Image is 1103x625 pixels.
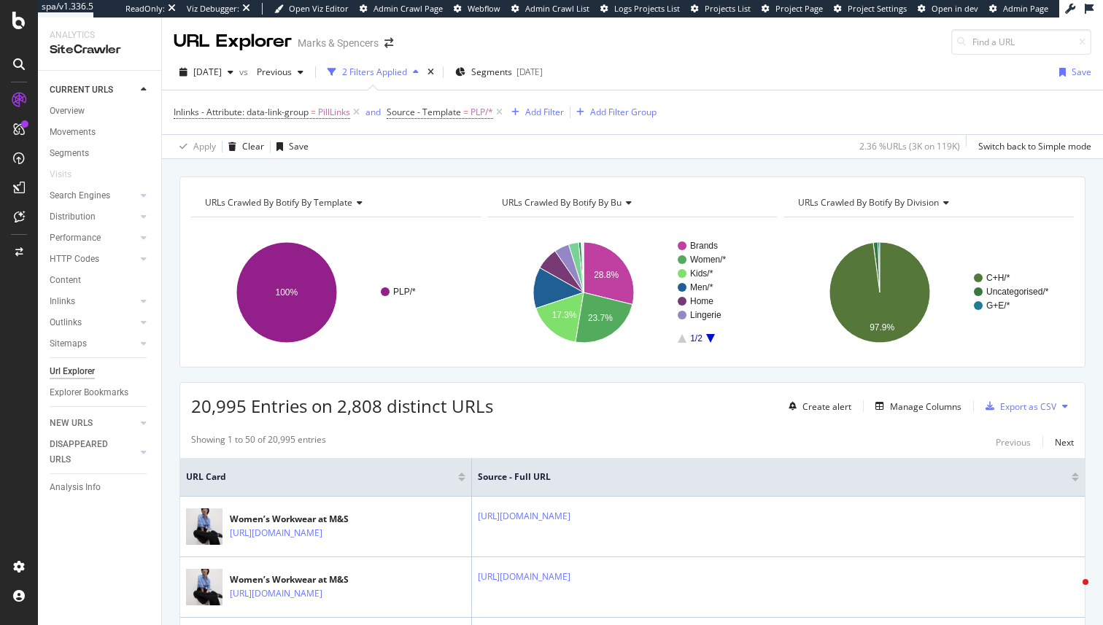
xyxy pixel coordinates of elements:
[276,287,298,298] text: 100%
[50,480,151,495] a: Analysis Info
[570,104,657,121] button: Add Filter Group
[50,125,151,140] a: Movements
[775,3,823,14] span: Project Page
[783,395,851,418] button: Create alert
[50,315,136,330] a: Outlinks
[187,3,239,15] div: Viz Debugger:
[50,209,136,225] a: Distribution
[50,125,96,140] div: Movements
[174,106,309,118] span: Inlinks - Attribute: data-link-group
[1000,400,1056,413] div: Export as CSV
[274,3,349,15] a: Open Viz Editor
[986,273,1010,283] text: C+H/*
[230,573,386,586] div: Women’s Workwear at M&S
[50,82,136,98] a: CURRENT URLS
[551,310,576,320] text: 17.3%
[50,104,85,119] div: Overview
[251,66,292,78] span: Previous
[996,436,1031,449] div: Previous
[50,315,82,330] div: Outlinks
[387,106,461,118] span: Source - Template
[50,294,136,309] a: Inlinks
[50,273,81,288] div: Content
[690,296,713,306] text: Home
[222,135,264,158] button: Clear
[50,252,136,267] a: HTTP Codes
[50,416,93,431] div: NEW URLS
[471,102,493,123] span: PLP/*
[289,140,309,152] div: Save
[311,106,316,118] span: =
[193,66,222,78] span: 2025 Aug. 16th
[690,282,713,292] text: Men/*
[242,140,264,152] div: Clear
[471,66,512,78] span: Segments
[802,400,851,413] div: Create alert
[365,105,381,119] button: and
[50,167,86,182] a: Visits
[342,66,407,78] div: 2 Filters Applied
[690,310,721,320] text: Lingerie
[50,29,150,42] div: Analytics
[50,104,151,119] a: Overview
[449,61,549,84] button: Segments[DATE]
[502,196,622,209] span: URLs Crawled By Botify By bu
[50,167,71,182] div: Visits
[1003,3,1048,14] span: Admin Page
[393,287,416,297] text: PLP/*
[784,229,1074,356] div: A chart.
[365,106,381,118] div: and
[834,3,907,15] a: Project Settings
[50,146,89,161] div: Segments
[50,364,95,379] div: Url Explorer
[186,564,222,611] img: main image
[230,513,386,526] div: Women’s Workwear at M&S
[1053,575,1088,610] iframe: Intercom live chat
[972,135,1091,158] button: Switch back to Simple mode
[191,394,493,418] span: 20,995 Entries on 2,808 distinct URLs
[870,322,894,333] text: 97.9%
[859,140,960,152] div: 2.36 % URLs ( 3K on 119K )
[978,140,1091,152] div: Switch back to Simple mode
[918,3,978,15] a: Open in dev
[50,385,151,400] a: Explorer Bookmarks
[50,273,151,288] a: Content
[848,3,907,14] span: Project Settings
[516,66,543,78] div: [DATE]
[50,294,75,309] div: Inlinks
[50,230,136,246] a: Performance
[425,65,437,79] div: times
[50,437,123,467] div: DISAPPEARED URLS
[360,3,443,15] a: Admin Crawl Page
[986,300,1010,311] text: G+E/*
[488,229,778,356] svg: A chart.
[50,230,101,246] div: Performance
[50,188,110,203] div: Search Engines
[690,268,713,279] text: Kids/*
[506,104,564,121] button: Add Filter
[691,3,751,15] a: Projects List
[795,191,1061,214] h4: URLs Crawled By Botify By division
[986,287,1049,297] text: Uncategorised/*
[478,509,570,524] a: [URL][DOMAIN_NAME]
[322,61,425,84] button: 2 Filters Applied
[690,255,726,265] text: Women/*
[174,61,239,84] button: [DATE]
[499,191,765,214] h4: URLs Crawled By Botify By bu
[289,3,349,14] span: Open Viz Editor
[588,313,613,323] text: 23.7%
[50,146,151,161] a: Segments
[468,3,500,14] span: Webflow
[50,437,136,467] a: DISAPPEARED URLS
[230,526,322,540] a: [URL][DOMAIN_NAME]
[374,3,443,14] span: Admin Crawl Page
[50,252,99,267] div: HTTP Codes
[318,102,350,123] span: PillLinks
[205,196,352,209] span: URLs Crawled By Botify By template
[50,336,136,352] a: Sitemaps
[50,385,128,400] div: Explorer Bookmarks
[705,3,751,14] span: Projects List
[932,3,978,14] span: Open in dev
[384,38,393,48] div: arrow-right-arrow-left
